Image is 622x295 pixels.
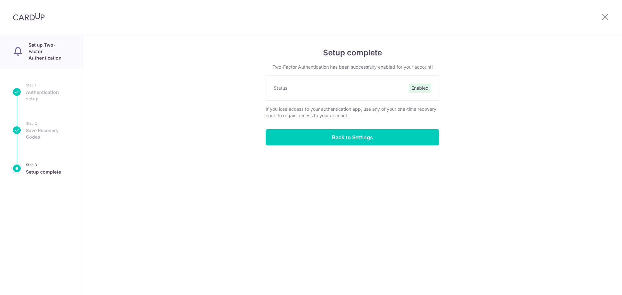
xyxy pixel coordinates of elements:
[266,106,439,119] p: If you lose access to your authentication app, use any of your one-time recovery code to regain a...
[266,47,439,59] h4: Setup complete
[29,42,70,61] p: Set up Two-Factor Authentication
[26,169,61,175] span: Setup complete
[409,84,431,93] span: Enabled
[13,13,45,21] img: CardUp
[266,129,439,145] input: Back to Settings
[26,162,61,168] small: Step 3
[26,82,70,88] small: Step 1
[26,127,70,140] span: Save Recovery Codes
[26,89,70,102] span: Authentication setup
[274,85,287,91] label: Status
[581,276,616,292] iframe: Opens a widget where you can find more information
[26,120,70,127] small: Step 2
[266,64,439,70] p: Two-Factor Authentication has been successfully enabled for your account!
